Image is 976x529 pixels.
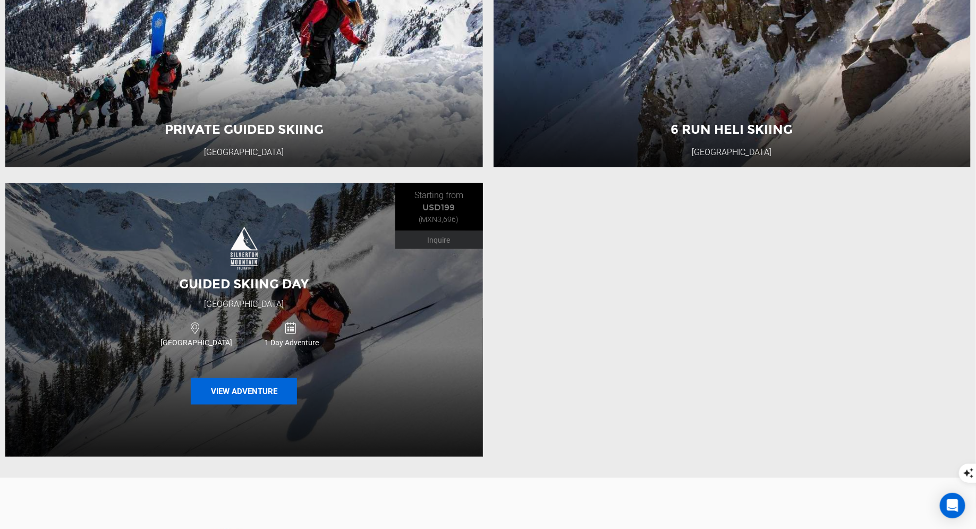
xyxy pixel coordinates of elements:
[940,493,965,518] div: Open Intercom Messenger
[204,298,284,311] div: [GEOGRAPHIC_DATA]
[244,337,340,348] span: 1 Day Adventure
[149,337,244,348] span: [GEOGRAPHIC_DATA]
[231,227,258,270] img: images
[179,276,309,292] span: Guided Skiing Day
[191,378,297,405] button: View Adventure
